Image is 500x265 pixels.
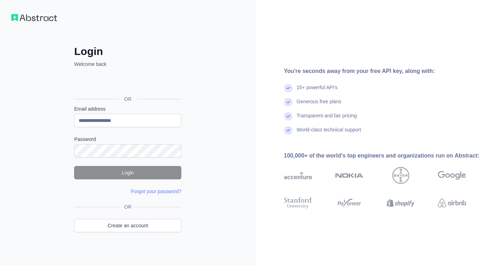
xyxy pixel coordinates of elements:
[284,167,312,184] img: accenture
[284,67,489,75] div: You're seconds away from your free API key, along with:
[297,84,338,98] div: 15+ powerful API's
[131,189,181,194] a: Forgot your password?
[438,196,466,210] img: airbnb
[284,126,293,135] img: check mark
[284,84,293,92] img: check mark
[284,152,489,160] div: 100,000+ of the world's top engineers and organizations run on Abstract:
[284,112,293,121] img: check mark
[335,196,363,210] img: payoneer
[121,203,134,210] span: OR
[74,166,181,179] button: Login
[392,167,409,184] img: bayer
[335,167,363,184] img: nokia
[297,98,342,112] div: Generous free plans
[74,105,181,112] label: Email address
[74,61,181,68] p: Welcome back
[71,75,183,91] iframe: Botão "Fazer login com o Google"
[74,136,181,143] label: Password
[284,98,293,106] img: check mark
[284,196,312,210] img: stanford university
[74,45,181,58] h2: Login
[438,167,466,184] img: google
[119,95,137,103] span: OR
[11,14,57,21] img: Workflow
[387,196,415,210] img: shopify
[74,219,181,232] a: Create an account
[297,112,357,126] div: Transparent and fair pricing
[297,126,361,140] div: World-class technical support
